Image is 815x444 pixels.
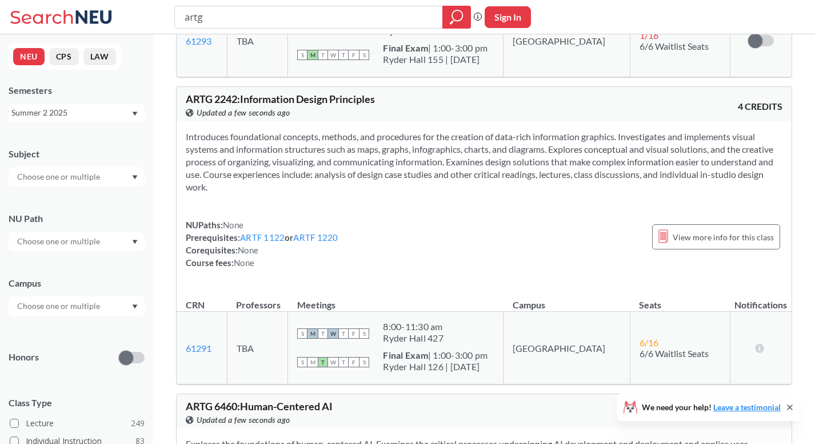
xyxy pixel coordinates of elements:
span: 4 CREDITS [738,100,782,113]
div: Dropdown arrow [9,167,145,187]
span: W [328,50,338,60]
span: 6/6 Waitlist Seats [640,348,709,359]
span: T [338,328,349,339]
span: M [307,357,318,367]
span: Class Type [9,397,145,409]
span: S [359,50,369,60]
span: S [359,357,369,367]
svg: Dropdown arrow [132,112,138,116]
button: NEU [13,48,45,65]
div: magnifying glass [442,6,471,29]
p: Honors [9,351,39,364]
span: S [297,50,307,60]
span: None [234,257,254,268]
div: Campus [9,277,145,290]
button: Sign In [485,6,531,28]
span: Updated a few seconds ago [197,106,290,119]
a: 61293 [186,35,211,46]
a: Leave a testimonial [713,402,781,412]
a: ARTF 1122 [240,232,285,243]
span: None [223,220,243,230]
span: W [328,357,338,367]
span: 6 / 16 [640,337,658,348]
input: Choose one or multiple [11,170,107,184]
div: Summer 2 2025Dropdown arrow [9,104,145,122]
div: CRN [186,299,205,311]
span: S [359,328,369,339]
span: M [307,328,318,339]
svg: magnifying glass [450,9,464,25]
span: T [338,50,349,60]
th: Professors [227,287,288,312]
svg: Dropdown arrow [132,304,138,309]
div: | 1:00-3:00 pm [383,350,488,361]
svg: Dropdown arrow [132,240,138,244]
input: Choose one or multiple [11,299,107,313]
div: Ryder Hall 126 | [DATE] [383,361,488,372]
span: 6/6 Waitlist Seats [640,41,709,51]
span: M [307,50,318,60]
th: Meetings [288,287,504,312]
button: CPS [49,48,79,65]
b: Final Exam [383,350,428,360]
span: T [318,328,328,339]
b: Final Exam [383,42,428,53]
span: ARTG 2242 : Information Design Principles [186,93,375,105]
th: Notifications [730,287,792,312]
label: Lecture [10,416,145,431]
div: Dropdown arrow [9,232,145,251]
div: Subject [9,148,145,160]
div: Semesters [9,84,145,97]
span: None [238,245,258,255]
span: 1 / 16 [640,30,658,41]
td: [GEOGRAPHIC_DATA] [504,312,630,384]
button: LAW [83,48,116,65]
th: Seats [630,287,730,312]
a: 61291 [186,343,211,354]
span: F [349,357,359,367]
span: ARTG 6460 : Human-Centered AI [186,400,333,413]
section: Introduces foundational concepts, methods, and procedures for the creation of data-rich informati... [186,130,782,193]
span: T [338,357,349,367]
th: Campus [504,287,630,312]
svg: Dropdown arrow [132,175,138,180]
span: T [318,357,328,367]
input: Class, professor, course number, "phrase" [183,7,434,27]
span: S [297,357,307,367]
span: S [297,328,307,339]
div: Summer 2 2025 [11,106,131,119]
td: TBA [227,5,288,77]
span: We need your help! [642,403,781,411]
a: ARTF 1220 [293,232,338,243]
td: TBA [227,312,288,384]
div: Ryder Hall 427 [383,332,444,344]
span: F [349,50,359,60]
span: T [318,50,328,60]
td: [GEOGRAPHIC_DATA] [504,5,630,77]
div: NUPaths: Prerequisites: or Corequisites: Course fees: [186,219,338,269]
span: View more info for this class [673,230,774,244]
input: Choose one or multiple [11,235,107,248]
span: Updated a few seconds ago [197,414,290,426]
span: W [328,328,338,339]
span: F [349,328,359,339]
div: NU Path [9,212,145,225]
div: Ryder Hall 155 | [DATE] [383,54,488,65]
div: 8:00 - 11:30 am [383,321,444,332]
div: | 1:00-3:00 pm [383,42,488,54]
div: Dropdown arrow [9,296,145,316]
span: 249 [131,417,145,430]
